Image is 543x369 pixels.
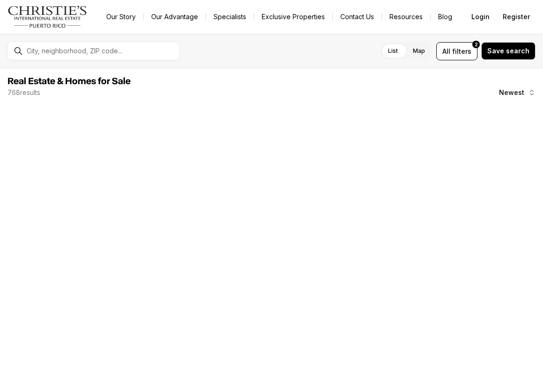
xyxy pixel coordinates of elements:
[333,10,382,23] button: Contact Us
[475,41,478,48] span: 2
[471,13,490,21] span: Login
[466,7,495,26] button: Login
[497,7,536,26] button: Register
[487,47,529,55] span: Save search
[381,43,405,59] label: List
[254,10,332,23] a: Exclusive Properties
[493,83,541,102] button: Newest
[431,10,460,23] a: Blog
[99,10,143,23] a: Our Story
[405,43,433,59] label: Map
[206,10,254,23] a: Specialists
[442,46,450,56] span: All
[499,89,524,96] span: Newest
[144,10,205,23] a: Our Advantage
[503,13,530,21] span: Register
[382,10,430,23] a: Resources
[7,77,131,86] span: Real Estate & Homes for Sale
[452,46,471,56] span: filters
[7,89,40,96] p: 768 results
[7,6,88,28] img: logo
[481,42,536,60] button: Save search
[436,42,477,60] button: Allfilters2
